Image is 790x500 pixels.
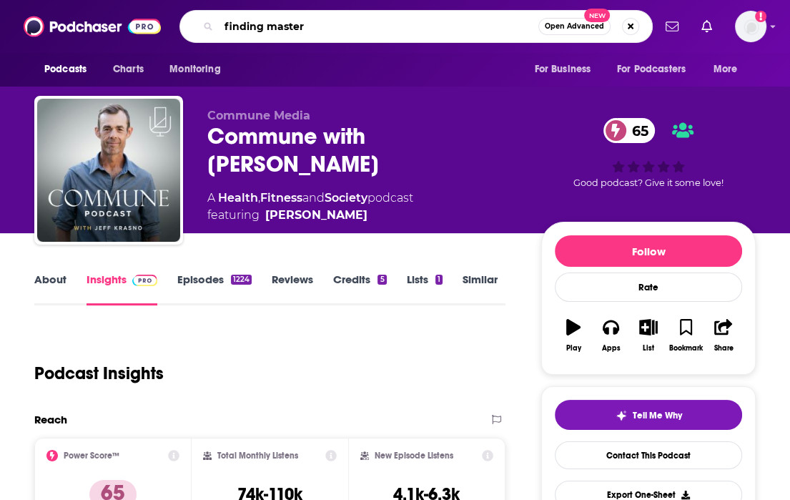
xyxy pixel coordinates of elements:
[207,207,413,224] span: featuring
[217,451,298,461] h2: Total Monthly Listens
[34,363,164,384] h1: Podcast Insights
[169,59,220,79] span: Monitoring
[377,275,386,285] div: 5
[555,400,742,430] button: tell me why sparkleTell Me Why
[633,410,682,421] span: Tell Me Why
[617,59,686,79] span: For Podcasters
[375,451,453,461] h2: New Episode Listens
[592,310,629,361] button: Apps
[231,275,252,285] div: 1224
[660,14,684,39] a: Show notifications dropdown
[258,191,260,205] span: ,
[333,273,386,305] a: Credits5
[555,235,742,267] button: Follow
[104,56,152,83] a: Charts
[64,451,119,461] h2: Power Score™
[603,118,656,143] a: 65
[669,344,703,353] div: Bookmark
[132,275,157,286] img: Podchaser Pro
[207,109,310,122] span: Commune Media
[696,14,718,39] a: Show notifications dropdown
[555,310,592,361] button: Play
[602,344,621,353] div: Apps
[219,15,538,38] input: Search podcasts, credits, & more...
[37,99,180,242] img: Commune with Jeff Krasno
[34,56,105,83] button: open menu
[260,191,302,205] a: Fitness
[24,13,161,40] img: Podchaser - Follow, Share and Rate Podcasts
[272,273,313,305] a: Reviews
[159,56,239,83] button: open menu
[325,191,367,205] a: Society
[735,11,766,42] span: Logged in as nicole.koremenos
[463,273,498,305] a: Similar
[584,9,610,22] span: New
[541,109,756,198] div: 65Good podcast? Give it some love!
[608,56,706,83] button: open menu
[177,273,252,305] a: Episodes1224
[34,273,66,305] a: About
[302,191,325,205] span: and
[566,344,581,353] div: Play
[538,18,611,35] button: Open AdvancedNew
[555,273,742,302] div: Rate
[113,59,144,79] span: Charts
[34,413,67,426] h2: Reach
[616,410,627,421] img: tell me why sparkle
[618,118,656,143] span: 65
[705,310,742,361] button: Share
[703,56,756,83] button: open menu
[524,56,608,83] button: open menu
[714,344,733,353] div: Share
[44,59,87,79] span: Podcasts
[534,59,591,79] span: For Business
[545,23,604,30] span: Open Advanced
[265,207,367,224] a: Jeff Krasno
[755,11,766,22] svg: Add a profile image
[407,273,443,305] a: Lists1
[435,275,443,285] div: 1
[667,310,704,361] button: Bookmark
[207,190,413,224] div: A podcast
[714,59,738,79] span: More
[735,11,766,42] button: Show profile menu
[573,177,724,188] span: Good podcast? Give it some love!
[179,10,653,43] div: Search podcasts, credits, & more...
[643,344,654,353] div: List
[555,441,742,469] a: Contact This Podcast
[735,11,766,42] img: User Profile
[218,191,258,205] a: Health
[87,273,157,305] a: InsightsPodchaser Pro
[630,310,667,361] button: List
